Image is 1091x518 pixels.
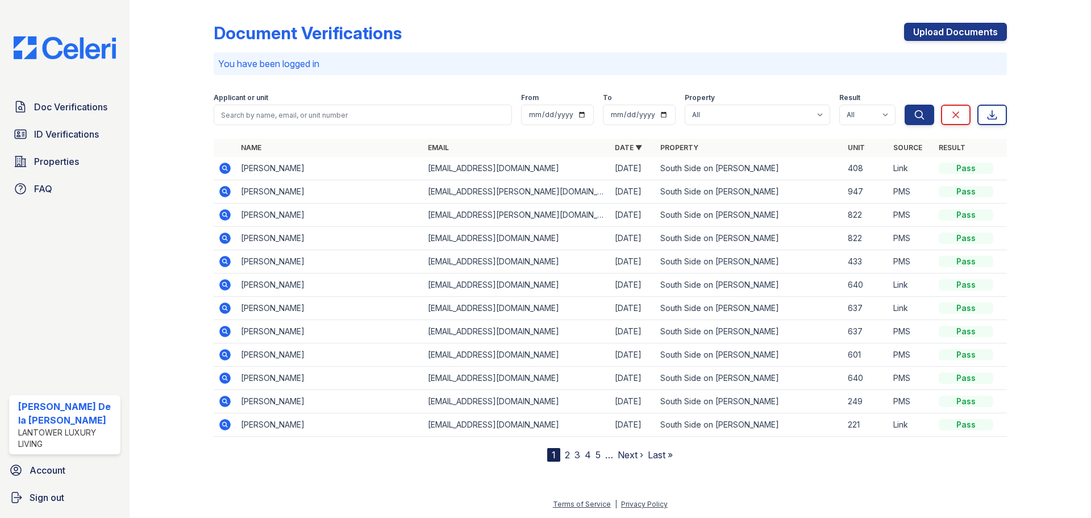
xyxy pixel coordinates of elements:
[236,343,423,367] td: [PERSON_NAME]
[889,390,934,413] td: PMS
[656,343,843,367] td: South Side on [PERSON_NAME]
[610,227,656,250] td: [DATE]
[610,204,656,227] td: [DATE]
[648,449,673,461] a: Last »
[685,93,715,102] label: Property
[889,273,934,297] td: Link
[423,297,610,320] td: [EMAIL_ADDRESS][DOMAIN_NAME]
[423,390,610,413] td: [EMAIL_ADDRESS][DOMAIN_NAME]
[843,204,889,227] td: 822
[610,390,656,413] td: [DATE]
[5,486,125,509] a: Sign out
[939,302,993,314] div: Pass
[621,500,668,508] a: Privacy Policy
[939,279,993,291] div: Pass
[521,93,539,102] label: From
[889,413,934,437] td: Link
[843,297,889,320] td: 637
[236,413,423,437] td: [PERSON_NAME]
[585,449,591,461] a: 4
[218,57,1002,71] p: You have been logged in
[889,367,934,390] td: PMS
[610,180,656,204] td: [DATE]
[939,186,993,197] div: Pass
[9,123,120,146] a: ID Verifications
[656,413,843,437] td: South Side on [PERSON_NAME]
[615,143,642,152] a: Date ▼
[843,413,889,437] td: 221
[547,448,560,462] div: 1
[889,343,934,367] td: PMS
[423,413,610,437] td: [EMAIL_ADDRESS][DOMAIN_NAME]
[214,105,512,125] input: Search by name, email, or unit number
[18,400,116,427] div: [PERSON_NAME] De la [PERSON_NAME]
[656,204,843,227] td: South Side on [PERSON_NAME]
[656,227,843,250] td: South Side on [PERSON_NAME]
[30,463,65,477] span: Account
[34,100,107,114] span: Doc Verifications
[5,459,125,482] a: Account
[423,367,610,390] td: [EMAIL_ADDRESS][DOMAIN_NAME]
[236,180,423,204] td: [PERSON_NAME]
[610,250,656,273] td: [DATE]
[889,157,934,180] td: Link
[939,349,993,360] div: Pass
[656,367,843,390] td: South Side on [PERSON_NAME]
[939,419,993,430] div: Pass
[843,320,889,343] td: 637
[656,297,843,320] td: South Side on [PERSON_NAME]
[843,250,889,273] td: 433
[423,250,610,273] td: [EMAIL_ADDRESS][DOMAIN_NAME]
[939,143,965,152] a: Result
[615,500,617,508] div: |
[939,396,993,407] div: Pass
[596,449,601,461] a: 5
[939,163,993,174] div: Pass
[939,372,993,384] div: Pass
[423,273,610,297] td: [EMAIL_ADDRESS][DOMAIN_NAME]
[843,157,889,180] td: 408
[660,143,698,152] a: Property
[843,390,889,413] td: 249
[423,227,610,250] td: [EMAIL_ADDRESS][DOMAIN_NAME]
[839,93,860,102] label: Result
[18,427,116,450] div: Lantower Luxury Living
[423,157,610,180] td: [EMAIL_ADDRESS][DOMAIN_NAME]
[423,320,610,343] td: [EMAIL_ADDRESS][DOMAIN_NAME]
[889,320,934,343] td: PMS
[9,150,120,173] a: Properties
[889,227,934,250] td: PMS
[843,227,889,250] td: 822
[618,449,643,461] a: Next ›
[603,93,612,102] label: To
[939,256,993,267] div: Pass
[30,491,64,504] span: Sign out
[889,250,934,273] td: PMS
[889,180,934,204] td: PMS
[5,36,125,59] img: CE_Logo_Blue-a8612792a0a2168367f1c8372b55b34899dd931a85d93a1a3d3e32e68fde9ad4.png
[236,367,423,390] td: [PERSON_NAME]
[34,155,79,168] span: Properties
[656,390,843,413] td: South Side on [PERSON_NAME]
[9,177,120,200] a: FAQ
[610,343,656,367] td: [DATE]
[605,448,613,462] span: …
[565,449,570,461] a: 2
[236,157,423,180] td: [PERSON_NAME]
[656,180,843,204] td: South Side on [PERSON_NAME]
[610,413,656,437] td: [DATE]
[214,23,402,43] div: Document Verifications
[574,449,580,461] a: 3
[236,273,423,297] td: [PERSON_NAME]
[423,343,610,367] td: [EMAIL_ADDRESS][DOMAIN_NAME]
[610,273,656,297] td: [DATE]
[236,250,423,273] td: [PERSON_NAME]
[236,320,423,343] td: [PERSON_NAME]
[843,367,889,390] td: 640
[610,157,656,180] td: [DATE]
[904,23,1007,41] a: Upload Documents
[610,320,656,343] td: [DATE]
[34,182,52,196] span: FAQ
[893,143,922,152] a: Source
